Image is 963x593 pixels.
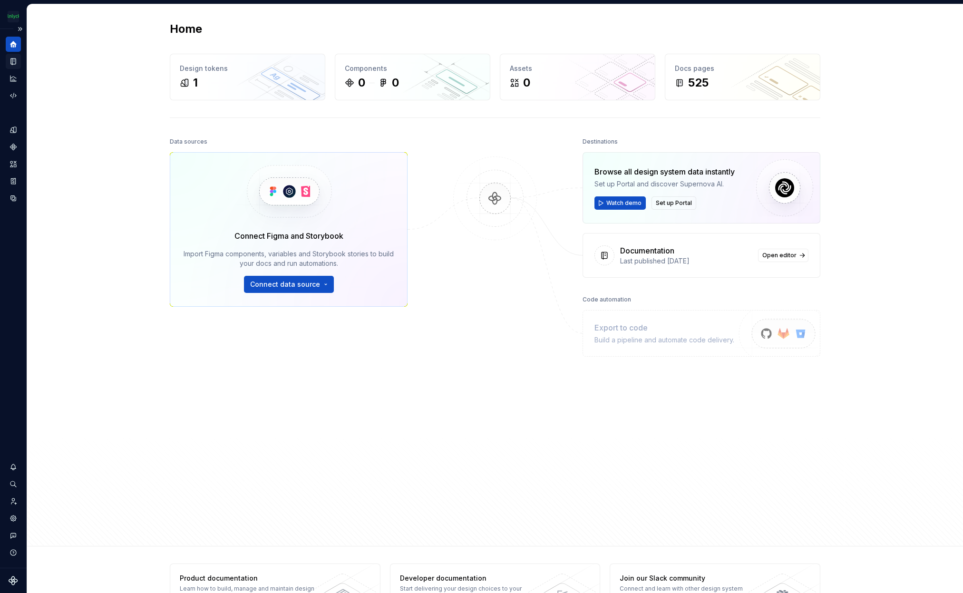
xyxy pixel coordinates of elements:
span: Open editor [762,252,797,259]
button: Search ⌘K [6,476,21,492]
button: Set up Portal [652,196,696,210]
a: Design tokens [6,122,21,137]
div: Join our Slack community [620,574,758,583]
span: Set up Portal [656,199,692,207]
span: Connect data source [250,280,320,289]
a: Documentation [6,54,21,69]
div: Components [345,64,480,73]
div: Build a pipeline and automate code delivery. [594,335,734,345]
div: 525 [688,75,709,90]
div: Data sources [170,135,207,148]
div: Last published [DATE] [620,256,752,266]
div: Docs pages [675,64,810,73]
div: Set up Portal and discover Supernova AI. [594,179,735,189]
div: Export to code [594,322,734,333]
a: Components [6,139,21,155]
div: 0 [392,75,399,90]
div: Browse all design system data instantly [594,166,735,177]
div: 0 [523,75,530,90]
a: Assets [6,156,21,172]
img: 91fb9bbd-befe-470e-ae9b-8b56c3f0f44a.png [8,11,19,22]
button: Watch demo [594,196,646,210]
div: Developer documentation [400,574,538,583]
div: 1 [193,75,198,90]
div: Product documentation [180,574,318,583]
a: Invite team [6,494,21,509]
div: Connect Figma and Storybook [234,230,343,242]
div: Design tokens [180,64,315,73]
button: Contact support [6,528,21,543]
a: Storybook stories [6,174,21,189]
div: Destinations [583,135,618,148]
a: Design tokens1 [170,54,325,100]
a: Assets0 [500,54,655,100]
button: Notifications [6,459,21,475]
a: Docs pages525 [665,54,820,100]
div: 0 [358,75,365,90]
div: Documentation [620,245,674,256]
div: Assets [510,64,645,73]
a: Settings [6,511,21,526]
div: Code automation [583,293,631,306]
button: Connect data source [244,276,334,293]
a: Open editor [758,249,808,262]
svg: Supernova Logo [9,576,18,585]
a: Code automation [6,88,21,103]
a: Data sources [6,191,21,206]
a: Analytics [6,71,21,86]
div: Import Figma components, variables and Storybook stories to build your docs and run automations. [184,249,394,268]
a: Home [6,37,21,52]
span: Watch demo [606,199,642,207]
button: Expand sidebar [13,22,27,36]
a: Components00 [335,54,490,100]
h2: Home [170,21,202,37]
